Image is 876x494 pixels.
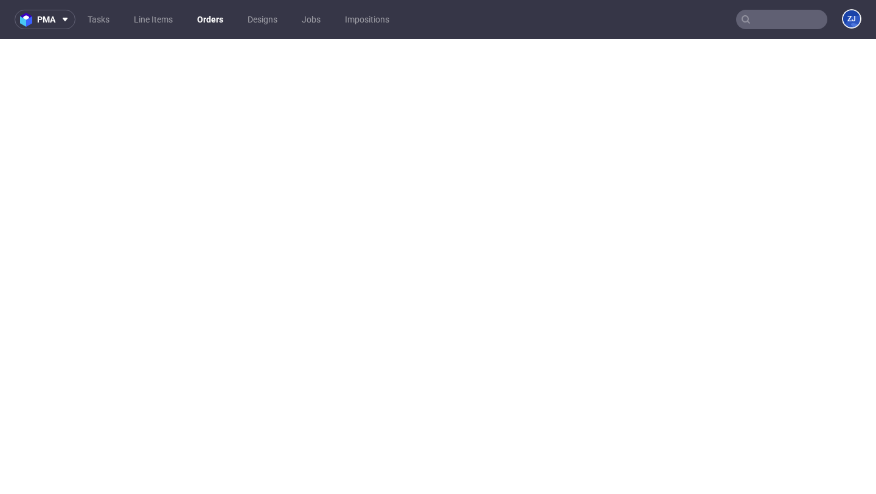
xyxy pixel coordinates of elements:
a: Designs [240,10,285,29]
a: Orders [190,10,231,29]
a: Jobs [294,10,328,29]
img: logo [20,13,37,27]
span: pma [37,15,55,24]
button: pma [15,10,75,29]
figcaption: ZJ [843,10,860,27]
a: Impositions [338,10,397,29]
a: Tasks [80,10,117,29]
a: Line Items [127,10,180,29]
